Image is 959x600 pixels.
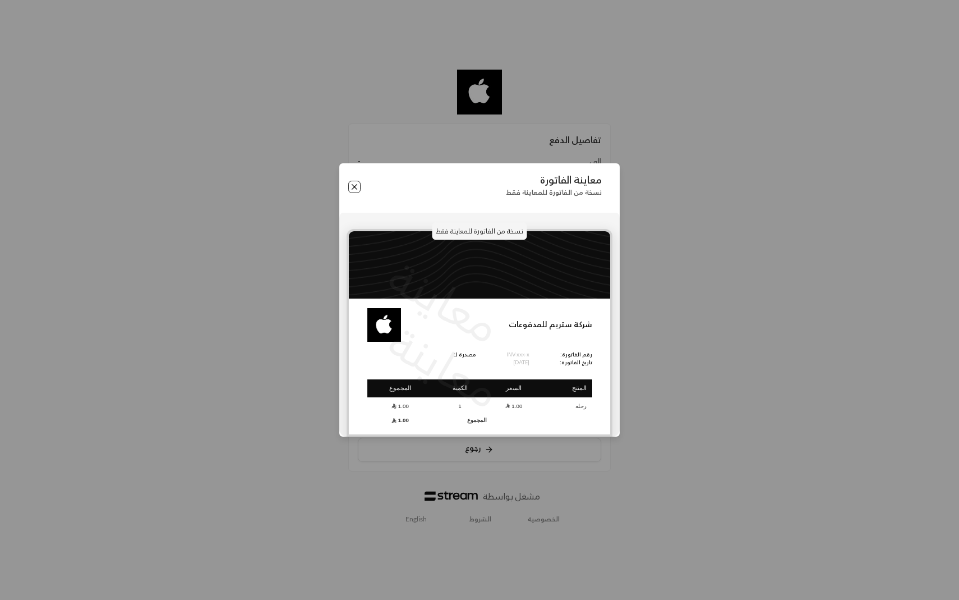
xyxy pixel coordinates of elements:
[348,181,361,193] button: Close
[349,231,610,299] img: header.png
[367,379,434,398] th: المجموع
[367,399,434,414] td: 1.00
[376,242,513,360] p: معاينة
[432,222,527,240] p: نسخة من الفاتورة للمعاينة فقط
[560,359,592,367] p: تاريخ الفاتورة:
[367,378,592,428] table: Products
[487,399,540,414] td: 1.00
[376,308,513,425] p: معاينة
[367,415,434,426] td: 1.00
[506,188,602,196] p: نسخة من الفاتورة للمعاينة فقط
[506,359,529,367] p: [DATE]
[541,399,592,414] td: رحله
[367,308,401,342] img: Logo
[506,351,529,359] p: INV-xxx-x
[560,351,592,359] p: رقم الفاتورة:
[541,379,592,398] th: المنتج
[506,174,602,186] p: معاينة الفاتورة
[487,379,540,398] th: السعر
[367,351,423,359] p: -
[509,319,592,331] p: شركة ستريم للمدفوعات
[434,415,487,426] td: المجموع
